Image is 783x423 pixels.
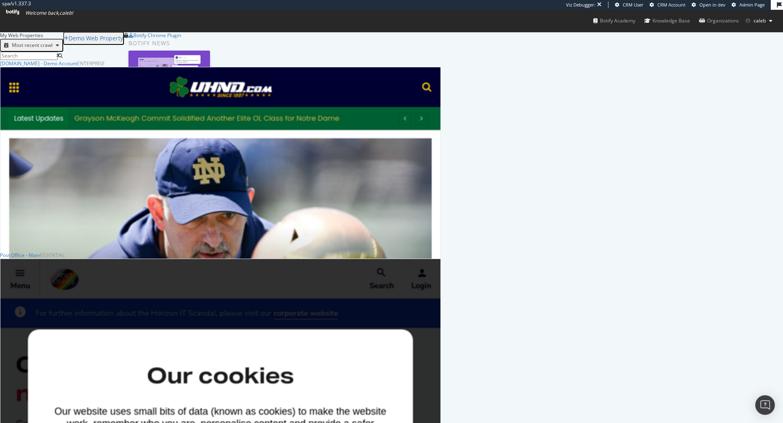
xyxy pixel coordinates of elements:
[692,2,725,8] a: Open in dev
[566,2,595,8] div: Viz Debugger:
[128,32,181,39] a: Botify Chrome Plugin
[699,17,739,25] div: Organizations
[755,395,775,415] div: Open Intercom Messenger
[650,2,686,8] a: CRM Account
[754,17,766,24] span: caleb
[25,10,73,16] span: Welcome back, caleb !
[657,2,686,8] span: CRM Account
[593,17,635,25] div: Botify Academy
[63,35,124,42] a: Demo Web Property
[63,32,124,45] button: Demo Web Property
[133,32,181,39] div: Botify Chrome Plugin
[77,60,105,67] div: Enterprise
[644,10,690,32] a: Knowledge Base
[69,35,123,42] div: Demo Web Property
[593,10,635,32] a: Botify Academy
[699,10,739,32] a: Organizations
[732,2,765,8] a: Admin Page
[699,2,725,8] span: Open in dev
[615,2,644,8] a: CRM User
[739,14,779,27] button: caleb
[739,2,765,8] span: Admin Page
[12,42,53,48] div: Most recent crawl
[128,39,374,48] div: Botify news
[128,51,210,93] img: How to Save Hours on Content and Research Workflows with Botify Assist
[623,2,644,8] span: CRM User
[644,17,690,25] div: Knowledge Base
[0,67,440,419] img: UHND.com (Demo Account)
[40,252,65,259] div: Essential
